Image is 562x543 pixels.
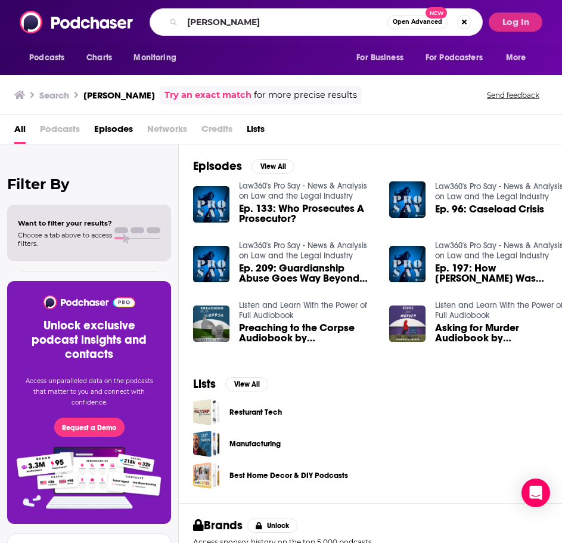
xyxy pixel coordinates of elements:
span: For Business [356,50,403,66]
p: Access unparalleled data on the podcasts that matter to you and connect with confidence. [21,376,157,408]
a: Episodes [94,119,133,144]
span: Charts [86,50,112,66]
a: Ep. 133: Who Prosecutes A Prosecutor? [239,203,375,224]
button: Unlock [247,519,298,533]
span: for more precise results [254,88,357,102]
button: Open AdvancedNew [387,15,448,29]
img: Asking for Murder Audiobook by Roberta Isleib [389,306,426,342]
a: Manufacturing [193,430,220,457]
button: open menu [348,47,418,69]
img: Ep. 209: Guardianship Abuse Goes Way Beyond Britney [193,246,229,282]
img: Pro Features [13,446,166,510]
button: View All [225,377,268,391]
h3: Unlock exclusive podcast insights and contacts [21,319,157,362]
div: Open Intercom Messenger [521,479,550,507]
h2: Brands [193,518,243,533]
img: Ep. 133: Who Prosecutes A Prosecutor? [193,186,229,223]
h3: Search [39,90,69,101]
span: Podcasts [29,50,64,66]
div: Search podcasts, credits, & more... [150,8,483,36]
a: Ep. 96: Caseload Crisis [435,204,544,214]
span: New [426,7,447,18]
button: Send feedback [483,90,543,100]
span: Networks [147,119,187,144]
span: Ep. 209: Guardianship Abuse Goes Way Beyond [PERSON_NAME] [239,263,375,283]
span: Open Advanced [393,19,442,25]
a: ListsView All [193,377,268,391]
a: Law360's Pro Say - News & Analysis on Law and the Legal Industry [239,181,367,201]
img: Ep. 197: How Derek Chauvin Was Convicted Of Murder [389,246,426,282]
img: Preaching to the Corpse Audiobook by Roberta Isleib [193,306,229,342]
span: More [506,50,526,66]
a: EpisodesView All [193,159,294,174]
button: View All [251,159,294,174]
img: Ep. 96: Caseload Crisis [389,181,426,218]
h2: Filter By [7,175,171,193]
span: Preaching to the Corpse Audiobook by [PERSON_NAME] [239,323,375,343]
span: Choose a tab above to access filters. [18,231,112,248]
button: open menu [418,47,500,69]
a: All [14,119,26,144]
a: Listen and Learn With the Power of Full Audiobook [239,300,367,320]
a: Best Home Decor & DIY Podcasts [229,469,348,482]
a: Law360's Pro Say - News & Analysis on Law and the Legal Industry [239,240,367,261]
input: Search podcasts, credits, & more... [182,13,387,32]
span: Want to filter your results? [18,219,112,227]
h2: Episodes [193,159,242,174]
a: Preaching to the Corpse Audiobook by Roberta Isleib [239,323,375,343]
a: Lists [247,119,265,144]
h2: Lists [193,377,216,391]
button: open menu [125,47,191,69]
a: Ep. 209: Guardianship Abuse Goes Way Beyond Britney [239,263,375,283]
button: Log In [489,13,542,32]
h3: [PERSON_NAME] [83,90,155,101]
a: Manufacturing [229,437,281,451]
a: Charts [79,47,119,69]
a: Resturant Tech [229,406,282,419]
span: Monitoring [133,50,176,66]
button: Request a Demo [54,418,125,437]
a: Try an exact match [164,88,251,102]
a: Best Home Decor & DIY Podcasts [193,462,220,489]
span: For Podcasters [426,50,483,66]
span: Podcasts [40,119,80,144]
img: Podchaser - Follow, Share and Rate Podcasts [20,11,134,33]
img: Podchaser - Follow, Share and Rate Podcasts [42,295,136,309]
button: open menu [498,47,541,69]
button: open menu [21,47,80,69]
a: Resturant Tech [193,399,220,425]
span: Credits [201,119,232,144]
